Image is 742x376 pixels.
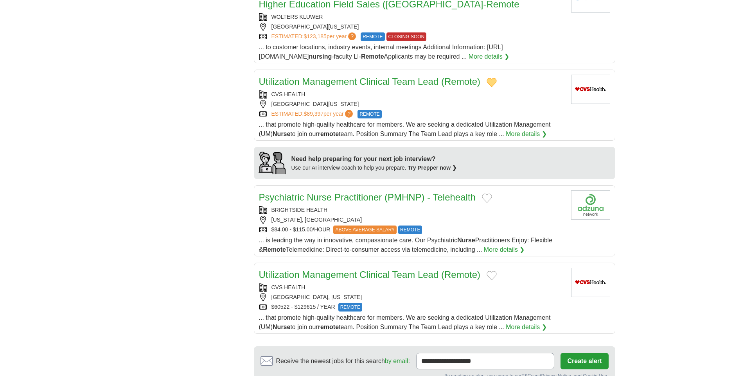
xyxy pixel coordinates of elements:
span: ? [348,32,356,40]
strong: Remote [263,246,286,253]
button: Add to favorite jobs [482,193,492,203]
a: Utilization Management Clinical Team Lead (Remote) [259,269,480,280]
span: $89,397 [304,111,323,117]
span: REMOTE [358,110,381,118]
button: Add to favorite jobs [487,271,497,280]
strong: remote [318,131,339,137]
a: More details ❯ [484,245,525,254]
div: BRIGHTSIDE HEALTH [259,206,565,214]
a: by email [385,358,408,364]
a: CVS HEALTH [271,284,305,290]
button: Add to favorite jobs [487,78,497,87]
span: ... is leading the way in innovative, compassionate care. Our Psychiatric Practitioners Enjoy: Fl... [259,237,553,253]
a: More details ❯ [469,52,510,61]
div: [US_STATE], [GEOGRAPHIC_DATA] [259,216,565,224]
span: $123,185 [304,33,326,39]
span: ? [345,110,353,118]
div: Need help preparing for your next job interview? [291,154,457,164]
img: CVS Health logo [571,268,610,297]
strong: Nurse [273,324,290,330]
a: ESTIMATED:$123,185per year? [271,32,358,41]
a: More details ❯ [506,322,547,332]
div: [GEOGRAPHIC_DATA][US_STATE] [259,100,565,108]
span: CLOSING SOON [386,32,427,41]
strong: nursing [309,53,332,60]
a: CVS HEALTH [271,91,305,97]
a: ESTIMATED:$89,397per year? [271,110,355,118]
span: ABOVE AVERAGE SALARY [333,226,397,234]
a: WOLTERS KLUWER [271,14,323,20]
span: ... that promote high-quality healthcare for members. We are seeking a dedicated Utilization Mana... [259,121,551,137]
img: Company logo [571,190,610,220]
div: $60522 - $129615 / YEAR [259,303,565,312]
span: Receive the newest jobs for this search : [276,356,410,366]
strong: Nurse [457,237,475,244]
span: ... to customer locations, industry events, internal meetings Additional Information: [URL][DOMAI... [259,44,503,60]
span: REMOTE [398,226,422,234]
div: $84.00 - $115.00/HOUR [259,226,565,234]
div: Use our AI interview coach to help you prepare. [291,164,457,172]
span: ... that promote high-quality healthcare for members. We are seeking a dedicated Utilization Mana... [259,314,551,330]
img: CVS Health logo [571,75,610,104]
a: Utilization Management Clinical Team Lead (Remote) [259,76,480,87]
strong: remote [318,324,339,330]
span: REMOTE [361,32,384,41]
a: Try Prepper now ❯ [408,165,457,171]
a: Psychiatric Nurse Practitioner (PMHNP) - Telehealth [259,192,476,202]
div: [GEOGRAPHIC_DATA], [US_STATE] [259,293,565,301]
div: [GEOGRAPHIC_DATA][US_STATE] [259,23,565,31]
button: Create alert [561,353,608,369]
strong: Remote [361,53,384,60]
strong: Nurse [273,131,290,137]
span: REMOTE [338,303,362,312]
a: More details ❯ [506,129,547,139]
